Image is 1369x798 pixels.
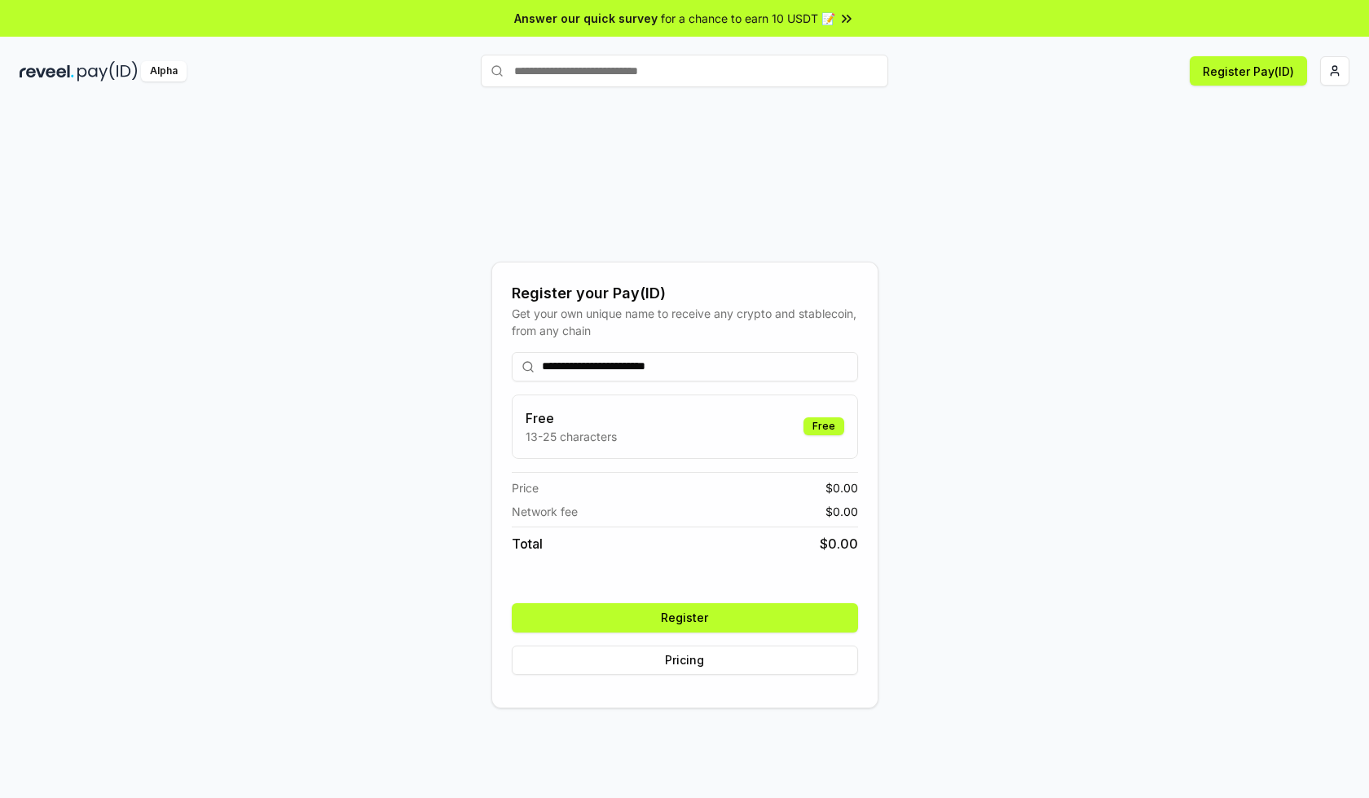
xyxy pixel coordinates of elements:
div: Free [803,417,844,435]
span: Answer our quick survey [514,10,658,27]
h3: Free [526,408,617,428]
span: for a chance to earn 10 USDT 📝 [661,10,835,27]
span: Network fee [512,503,578,520]
button: Register Pay(ID) [1190,56,1307,86]
button: Register [512,603,858,633]
span: $ 0.00 [825,479,858,496]
span: $ 0.00 [820,534,858,553]
img: reveel_dark [20,61,74,82]
div: Get your own unique name to receive any crypto and stablecoin, from any chain [512,305,858,339]
div: Register your Pay(ID) [512,282,858,305]
p: 13-25 characters [526,428,617,445]
div: Alpha [141,61,187,82]
span: Price [512,479,539,496]
span: $ 0.00 [825,503,858,520]
img: pay_id [77,61,138,82]
button: Pricing [512,646,858,675]
span: Total [512,534,543,553]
